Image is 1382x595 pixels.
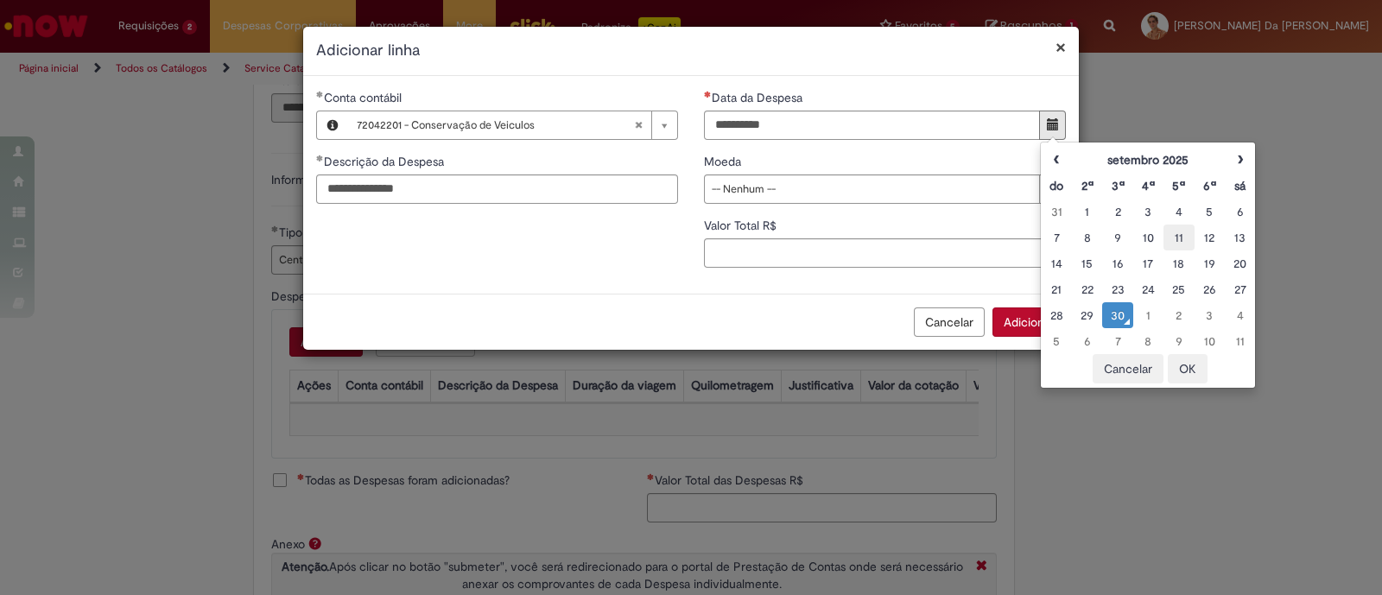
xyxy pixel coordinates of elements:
button: Cancelar [914,307,985,337]
th: Segunda-feira [1072,173,1102,199]
th: Sábado [1225,173,1255,199]
div: 27 September 2025 Saturday [1229,281,1251,298]
abbr: Limpar campo Conta contábil [625,111,651,139]
div: 01 September 2025 Monday [1076,203,1098,220]
button: Cancelar [1093,354,1163,383]
div: 17 September 2025 Wednesday [1138,255,1159,272]
th: setembro 2025. Alternar mês [1072,147,1225,173]
div: 09 October 2025 Thursday [1168,332,1189,350]
div: 03 October 2025 Friday [1199,307,1220,324]
div: 02 September 2025 Tuesday [1106,203,1128,220]
div: 18 September 2025 Thursday [1168,255,1189,272]
th: Sexta-feira [1195,173,1225,199]
div: 04 October 2025 Saturday [1229,307,1251,324]
span: Obrigatório Preenchido [316,155,324,161]
input: Descrição da Despesa [316,174,678,204]
th: Quinta-feira [1163,173,1194,199]
div: 08 October 2025 Wednesday [1138,332,1159,350]
div: 06 October 2025 Monday [1076,332,1098,350]
div: 13 September 2025 Saturday [1229,229,1251,246]
div: 11 September 2025 Thursday [1168,229,1189,246]
div: 22 September 2025 Monday [1076,281,1098,298]
div: 19 September 2025 Friday [1199,255,1220,272]
div: 24 September 2025 Wednesday [1138,281,1159,298]
th: Quarta-feira [1133,173,1163,199]
div: Escolher data [1040,142,1256,389]
div: 20 September 2025 Saturday [1229,255,1251,272]
div: 28 September 2025 Sunday [1045,307,1067,324]
span: Necessários - Conta contábil [324,90,405,105]
span: -- Nenhum -- [712,175,1030,203]
div: 08 September 2025 Monday [1076,229,1098,246]
input: Data da Despesa [704,111,1040,140]
input: Valor Total R$ [704,238,1066,268]
span: Moeda [704,154,745,169]
button: Conta contábil, Visualizar este registro 72042201 - Conservação de Veiculos [317,111,348,139]
h2: Adicionar linha [316,40,1066,62]
div: 10 September 2025 Wednesday [1138,229,1159,246]
div: 05 October 2025 Sunday [1045,332,1067,350]
button: Fechar modal [1056,38,1066,56]
div: 04 September 2025 Thursday [1168,203,1189,220]
th: Domingo [1041,173,1071,199]
span: Necessários [704,91,712,98]
button: Adicionar [992,307,1066,337]
span: Descrição da Despesa [324,154,447,169]
div: 16 September 2025 Tuesday [1106,255,1128,272]
div: 31 August 2025 Sunday [1045,203,1067,220]
span: Obrigatório Preenchido [316,91,324,98]
div: 29 September 2025 Monday [1076,307,1098,324]
div: 07 September 2025 Sunday [1045,229,1067,246]
div: 06 September 2025 Saturday [1229,203,1251,220]
span: 72042201 - Conservação de Veiculos [357,111,634,139]
div: 11 October 2025 Saturday [1229,332,1251,350]
div: 14 September 2025 Sunday [1045,255,1067,272]
th: Mês anterior [1041,147,1071,173]
span: Data da Despesa [712,90,806,105]
div: 25 September 2025 Thursday [1168,281,1189,298]
div: 23 September 2025 Tuesday [1106,281,1128,298]
div: 09 September 2025 Tuesday [1106,229,1128,246]
a: 72042201 - Conservação de VeiculosLimpar campo Conta contábil [348,111,677,139]
div: 01 October 2025 Wednesday [1138,307,1159,324]
div: 15 September 2025 Monday [1076,255,1098,272]
button: OK [1168,354,1208,383]
div: O seletor de data foi aberto.30 September 2025 Tuesday [1106,307,1128,324]
th: Próximo mês [1225,147,1255,173]
div: 12 September 2025 Friday [1199,229,1220,246]
button: Mostrar calendário para Data da Despesa [1039,111,1066,140]
div: 21 September 2025 Sunday [1045,281,1067,298]
div: 10 October 2025 Friday [1199,332,1220,350]
span: Valor Total R$ [704,218,780,233]
div: 07 October 2025 Tuesday [1106,332,1128,350]
div: 26 September 2025 Friday [1199,281,1220,298]
div: 02 October 2025 Thursday [1168,307,1189,324]
div: 03 September 2025 Wednesday [1138,203,1159,220]
th: Terça-feira [1102,173,1132,199]
div: 05 September 2025 Friday [1199,203,1220,220]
